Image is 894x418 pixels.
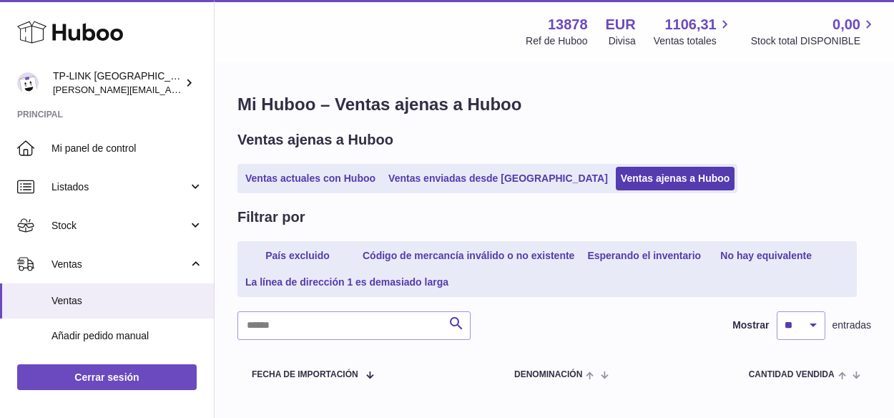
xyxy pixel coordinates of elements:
[237,93,871,116] h1: Mi Huboo – Ventas ajenas a Huboo
[832,319,871,332] span: entradas
[51,142,203,155] span: Mi panel de control
[832,15,860,34] span: 0,00
[240,244,355,268] a: País excluido
[51,258,188,271] span: Ventas
[53,84,287,95] span: [PERSON_NAME][EMAIL_ADDRESS][DOMAIN_NAME]
[17,72,39,94] img: celia.yan@tp-link.com
[252,370,358,379] span: Fecha de importación
[237,130,393,150] h2: Ventas ajenas a Huboo
[751,34,877,48] span: Stock total DISPONIBLE
[609,34,636,48] div: Divisa
[654,34,733,48] span: Ventas totales
[53,69,182,97] div: TP-LINK [GEOGRAPHIC_DATA], SOCIEDAD LIMITADA
[514,370,582,379] span: Denominación
[51,294,203,308] span: Ventas
[383,167,613,190] a: Ventas enviadas desde [GEOGRAPHIC_DATA]
[654,15,733,48] a: 1106,31 Ventas totales
[606,15,636,34] strong: EUR
[616,167,735,190] a: Ventas ajenas a Huboo
[751,15,877,48] a: 0,00 Stock total DISPONIBLE
[709,244,823,268] a: No hay equivalente
[732,319,769,332] label: Mostrar
[664,15,716,34] span: 1106,31
[582,244,706,268] a: Esperando el inventario
[237,208,305,227] h2: Filtrar por
[240,167,380,190] a: Ventas actuales con Huboo
[240,271,453,294] a: La línea de dirección 1 es demasiado larga
[51,180,188,194] span: Listados
[548,15,588,34] strong: 13878
[749,370,835,379] span: Cantidad vendida
[51,219,188,233] span: Stock
[17,364,197,390] a: Cerrar sesión
[51,329,203,343] span: Añadir pedido manual
[358,244,579,268] a: Código de mercancía inválido o no existente
[526,34,587,48] div: Ref de Huboo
